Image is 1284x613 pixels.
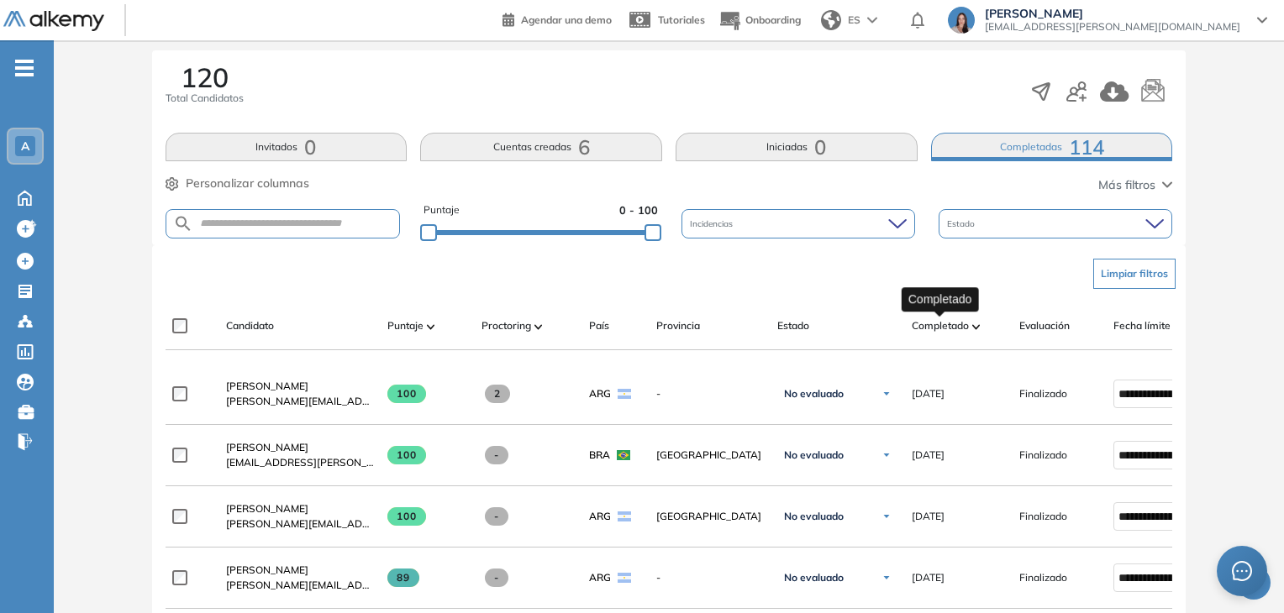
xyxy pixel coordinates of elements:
a: Agendar una demo [503,8,612,29]
span: [DATE] [912,509,945,524]
span: Candidato [226,318,274,333]
button: Iniciadas0 [676,133,918,161]
span: [PERSON_NAME] [226,563,308,576]
span: Evaluación [1019,318,1070,333]
span: Finalizado [1019,570,1067,585]
span: 89 [387,568,420,587]
img: ARG [618,511,631,521]
span: No evaluado [784,387,844,401]
span: Finalizado [1019,509,1067,524]
span: Onboarding [745,13,801,26]
span: [PERSON_NAME][EMAIL_ADDRESS][PERSON_NAME][DOMAIN_NAME] [226,394,374,409]
button: Cuentas creadas6 [420,133,662,161]
span: - [656,386,764,401]
span: Finalizado [1019,448,1067,463]
span: - [485,507,509,526]
span: Agendar una demo [521,13,612,26]
span: - [656,570,764,585]
span: Incidencias [690,217,736,230]
span: A [21,139,29,153]
span: Puntaje [424,202,460,218]
span: 0 - 100 [619,202,658,218]
img: Ícono de flecha [881,450,892,460]
span: ES [848,13,860,28]
span: País [589,318,609,333]
a: [PERSON_NAME] [226,501,374,516]
span: No evaluado [784,510,844,523]
div: Estado [939,209,1172,238]
img: Ícono de flecha [881,389,892,399]
button: Invitados0 [166,133,408,161]
span: 100 [387,507,427,526]
span: [PERSON_NAME][EMAIL_ADDRESS][DOMAIN_NAME] [226,578,374,593]
span: Proctoring [481,318,531,333]
span: Finalizado [1019,386,1067,401]
img: ARG [618,573,631,583]
div: Incidencias [681,209,915,238]
span: ARG [589,509,611,524]
img: ARG [618,389,631,399]
span: [EMAIL_ADDRESS][PERSON_NAME][DOMAIN_NAME] [226,455,374,470]
span: Estado [777,318,809,333]
span: message [1232,561,1252,581]
img: Ícono de flecha [881,511,892,521]
span: [DATE] [912,570,945,585]
span: ARG [589,386,611,401]
a: [PERSON_NAME] [226,563,374,578]
span: [PERSON_NAME] [226,441,308,453]
button: Completadas114 [931,133,1173,161]
img: [missing "en.ARROW_ALT" translation] [427,324,435,329]
span: [PERSON_NAME][EMAIL_ADDRESS][DOMAIN_NAME] [226,516,374,532]
span: Personalizar columnas [186,175,309,192]
span: [GEOGRAPHIC_DATA] [656,509,764,524]
span: [PERSON_NAME] [985,7,1240,20]
span: Total Candidatos [166,91,244,106]
span: [PERSON_NAME] [226,502,308,515]
button: Onboarding [718,3,801,39]
span: 100 [387,446,427,464]
img: [missing "en.ARROW_ALT" translation] [534,324,543,329]
span: Provincia [656,318,700,333]
img: SEARCH_ALT [173,213,193,234]
span: Estado [947,217,978,230]
span: - [485,446,509,464]
span: [EMAIL_ADDRESS][PERSON_NAME][DOMAIN_NAME] [985,20,1240,34]
span: 2 [485,385,511,403]
span: Completado [912,318,969,333]
span: Más filtros [1098,176,1155,194]
span: ARG [589,570,611,585]
i: - [15,66,34,70]
img: Logo [3,11,104,32]
div: Completado [902,287,979,312]
img: arrow [867,17,877,24]
img: Ícono de flecha [881,573,892,583]
span: [PERSON_NAME] [226,380,308,392]
span: BRA [589,448,610,463]
span: No evaluado [784,448,844,462]
img: world [821,10,841,30]
button: Más filtros [1098,176,1172,194]
span: [GEOGRAPHIC_DATA] [656,448,764,463]
span: [DATE] [912,448,945,463]
span: [DATE] [912,386,945,401]
a: [PERSON_NAME] [226,379,374,394]
span: Puntaje [387,318,424,333]
span: 100 [387,385,427,403]
button: Personalizar columnas [166,175,309,192]
button: Limpiar filtros [1093,259,1176,289]
span: - [485,568,509,587]
img: [missing "en.ARROW_ALT" translation] [972,324,981,329]
span: 120 [181,64,229,91]
span: Tutoriales [658,13,705,26]
a: [PERSON_NAME] [226,440,374,455]
img: BRA [617,450,630,460]
span: Fecha límite [1113,318,1171,333]
span: No evaluado [784,571,844,584]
